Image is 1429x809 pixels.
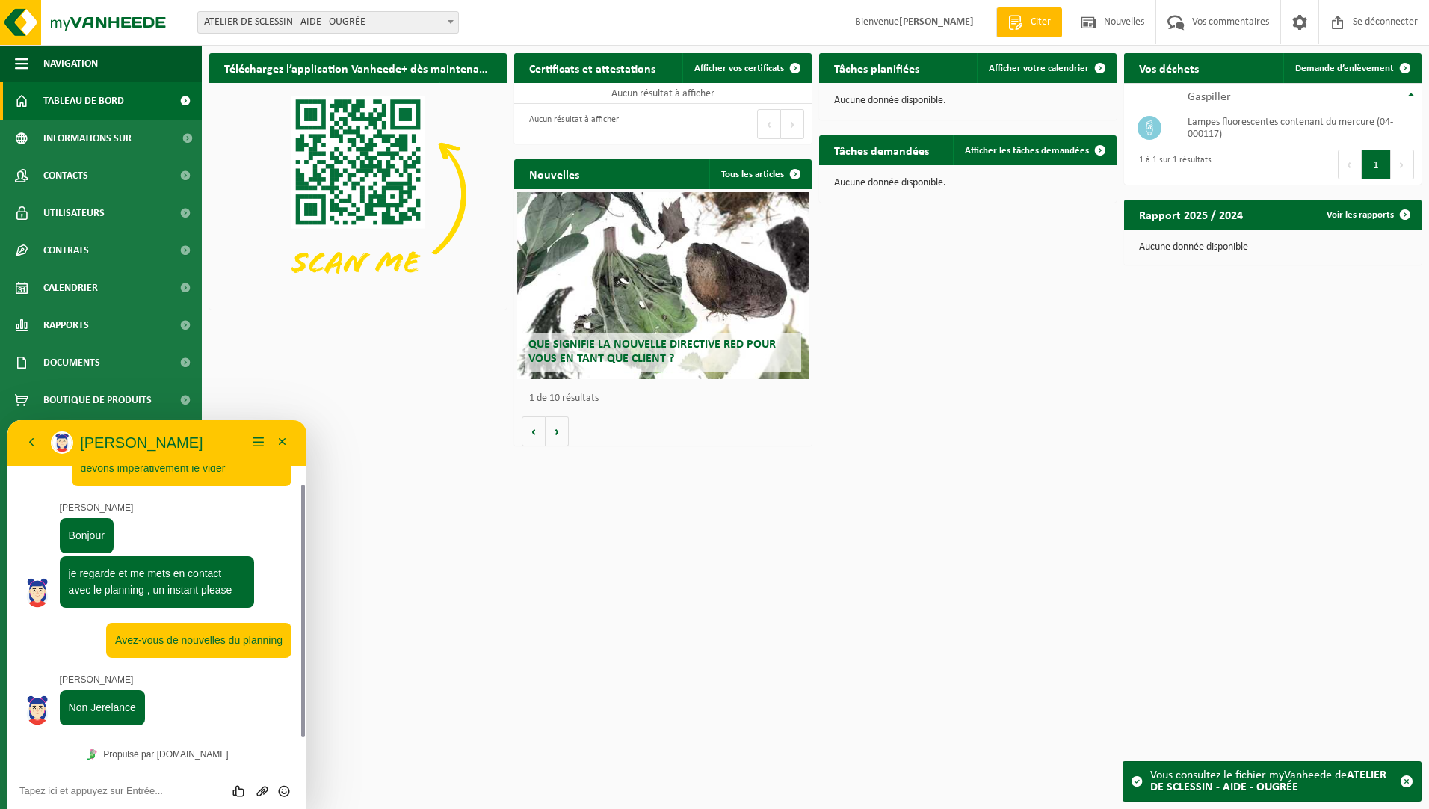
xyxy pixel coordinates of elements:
[899,16,974,28] strong: [PERSON_NAME]
[79,329,90,339] img: Tawky_16x16.svg
[953,135,1115,165] a: Afficher les tâches demandées
[522,416,546,446] button: Précédent
[1150,762,1392,801] div: Vous consultez le fichier myVanheede de
[15,158,45,188] img: Photo de profil de l’agent
[96,329,220,339] font: Propulsé par [DOMAIN_NAME]
[682,53,810,83] a: Afficher vos certificats
[709,159,810,189] a: Tous les articles
[546,416,569,446] button: Prochain
[15,275,45,305] img: Photo de profil de l’agent
[52,81,284,95] p: [PERSON_NAME]
[265,363,287,378] button: Emoji invoeren
[43,157,88,194] span: Contacts
[221,363,244,378] div: Beoordeel deze chat
[43,269,98,307] span: Calendrier
[43,307,89,344] span: Rapports
[1327,210,1394,220] font: Voir les rapports
[721,170,784,179] font: Tous les articles
[209,53,507,82] h2: Téléchargez l’application Vanheede+ dès maintenant !
[43,344,100,381] span: Documents
[61,147,225,176] span: je regarde et me mets en contact avec le planning , un instant please
[1139,242,1407,253] p: Aucune donnée disponible
[514,159,594,188] h2: Nouvelles
[977,53,1115,83] a: Afficher votre calendrier
[52,253,284,267] p: [PERSON_NAME]
[528,339,776,365] span: Que signifie la nouvelle directive RED pour vous en tant que client ?
[61,109,97,121] span: Bonjour
[834,96,1102,106] p: Aucune donnée disponible.
[996,7,1062,37] a: Citer
[221,363,287,378] div: Groupe de boutons
[1295,64,1394,73] span: Demande d’enlèvement
[1188,91,1231,103] span: Gaspiller
[198,12,458,33] span: ATELIER DE SCLESSIN - AIDE - OUGRÉE
[529,393,804,404] p: 1 de 10 résultats
[244,363,265,378] button: Upload bestand
[43,120,173,157] span: Informations sur l’entreprise
[43,45,98,82] span: Navigation
[834,178,1102,188] p: Aucune donnée disponible.
[1132,148,1212,181] div: 1 à 1 sur 1 résultats
[108,214,275,226] span: Avez-vous de nouvelles du planning
[1124,200,1258,229] h2: Rapport 2025 / 2024
[1391,150,1414,179] button: Prochain
[1338,150,1362,179] button: Précédent
[514,83,812,104] td: Aucun résultat à afficher
[43,82,124,120] span: Tableau de bord
[43,381,152,419] span: Boutique de produits
[757,109,781,139] button: Précédent
[43,232,89,269] span: Contrats
[819,135,944,164] h2: Tâches demandées
[1176,111,1422,144] td: Lampes fluorescentes contenant du mercure (04-000117)
[781,109,804,139] button: Prochain
[1124,53,1214,82] h2: Vos déchets
[73,324,225,344] a: Propulsé par [DOMAIN_NAME]
[7,420,306,809] iframe: chat widget
[855,16,974,28] font: Bienvenue
[209,83,507,307] img: Téléchargez l’application VHEPlus
[1150,769,1386,793] strong: ATELIER DE SCLESSIN - AIDE - OUGRÉE
[197,11,459,34] span: ATELIER DE SCLESSIN - AIDE - OUGRÉE
[694,64,784,73] span: Afficher vos certificats
[819,53,934,82] h2: Tâches planifiées
[1362,150,1391,179] button: 1
[1027,15,1055,30] span: Citer
[522,108,619,141] div: Aucun résultat à afficher
[61,281,129,293] span: Non Jerelance
[965,146,1089,156] span: Afficher les tâches demandées
[1283,53,1420,83] a: Demande d’enlèvement
[514,53,670,82] h2: Certificats et attestations
[43,419,167,456] span: Conditions d’acceptation
[43,194,105,232] span: Utilisateurs
[989,64,1089,73] span: Afficher votre calendrier
[517,192,809,379] a: Que signifie la nouvelle directive RED pour vous en tant que client ?
[1315,200,1420,230] a: Voir les rapports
